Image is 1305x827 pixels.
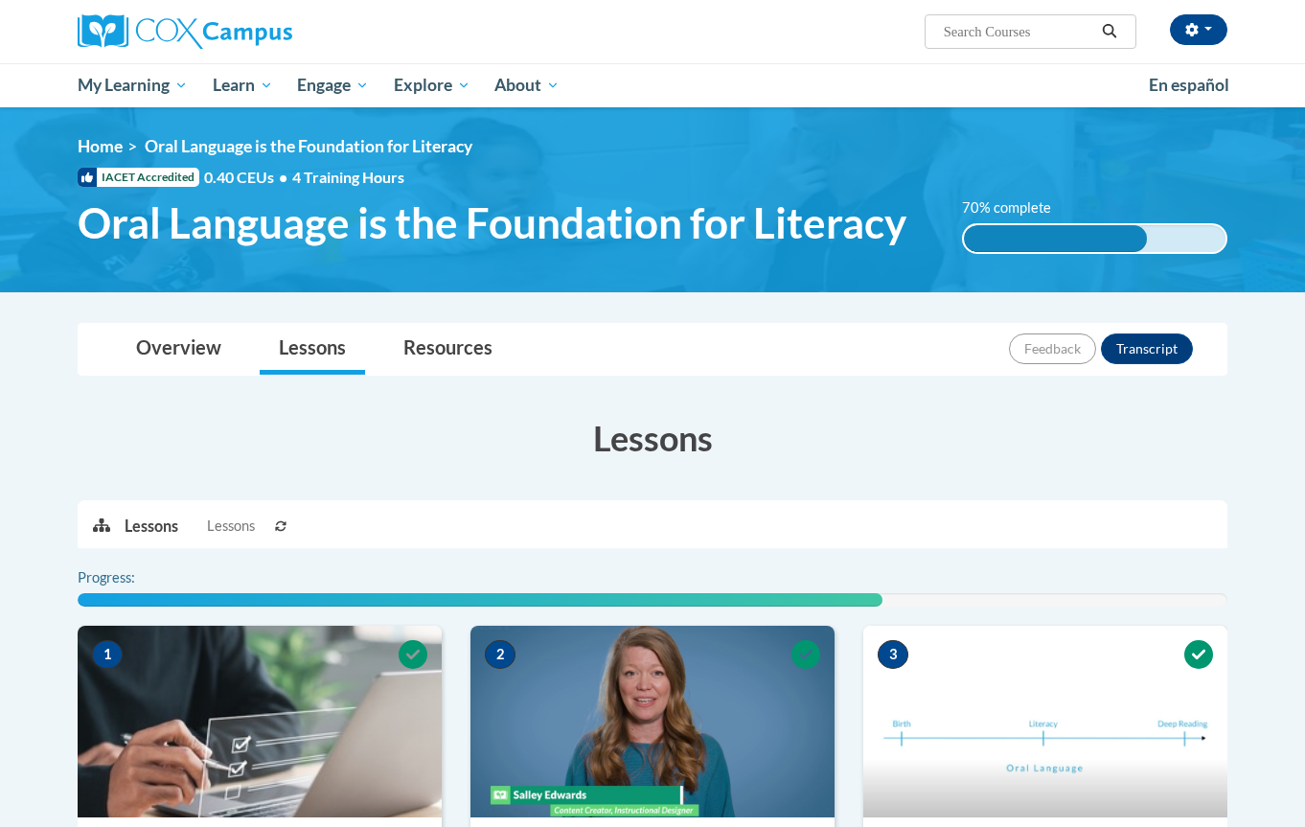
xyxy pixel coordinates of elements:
span: Explore [394,74,470,97]
a: My Learning [65,63,200,107]
p: Lessons [125,516,178,537]
label: 70% complete [962,197,1072,218]
a: Resources [384,324,512,375]
button: Account Settings [1170,14,1227,45]
span: About [494,74,560,97]
h3: Lessons [78,414,1227,462]
a: Home [78,136,123,156]
a: Learn [200,63,286,107]
span: 1 [92,640,123,669]
img: Course Image [470,626,835,817]
span: 3 [878,640,908,669]
span: My Learning [78,74,188,97]
span: 4 Training Hours [292,168,404,186]
span: Lessons [207,516,255,537]
img: Course Image [863,626,1227,817]
span: Engage [297,74,369,97]
div: 70% complete [964,225,1147,252]
span: 2 [485,640,515,669]
span: • [279,168,287,186]
button: Feedback [1009,333,1096,364]
a: Overview [117,324,240,375]
input: Search Courses [942,20,1095,43]
span: Oral Language is the Foundation for Literacy [145,136,472,156]
span: Oral Language is the Foundation for Literacy [78,197,906,248]
a: Explore [381,63,483,107]
span: Learn [213,74,273,97]
div: Main menu [49,63,1256,107]
a: About [483,63,573,107]
a: En español [1136,65,1242,105]
span: IACET Accredited [78,168,199,187]
img: Cox Campus [78,14,292,49]
a: Cox Campus [78,14,442,49]
button: Search [1095,20,1124,43]
label: Progress: [78,567,188,588]
button: Transcript [1101,333,1193,364]
span: 0.40 CEUs [204,167,292,188]
a: Lessons [260,324,365,375]
img: Course Image [78,626,442,817]
span: En español [1149,75,1229,95]
a: Engage [285,63,381,107]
